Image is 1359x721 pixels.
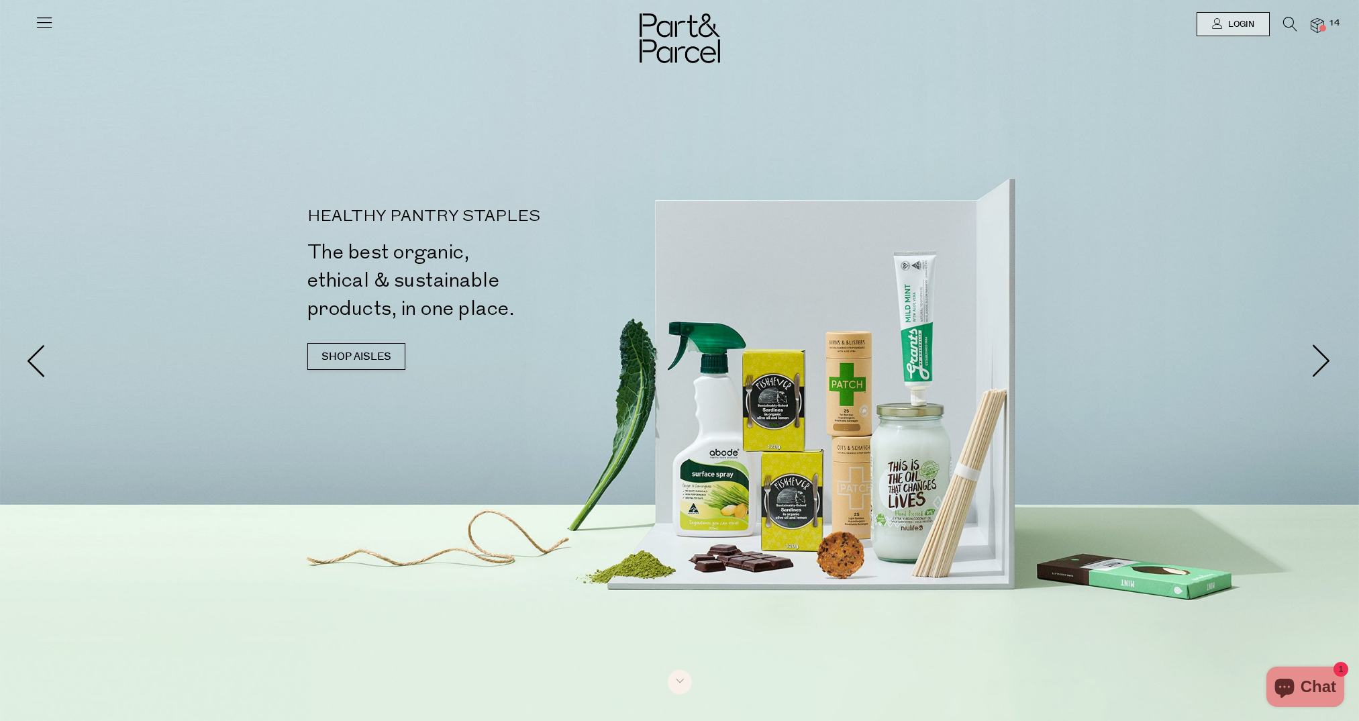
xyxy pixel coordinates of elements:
inbox-online-store-chat: Shopify online store chat [1262,667,1348,710]
a: 14 [1311,18,1324,32]
span: 14 [1325,17,1343,30]
span: Login [1225,19,1254,30]
img: Part&Parcel [640,13,720,63]
a: SHOP AISLES [307,343,405,370]
h2: The best organic, ethical & sustainable products, in one place. [307,238,685,323]
a: Login [1197,12,1270,36]
p: HEALTHY PANTRY STAPLES [307,209,685,225]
